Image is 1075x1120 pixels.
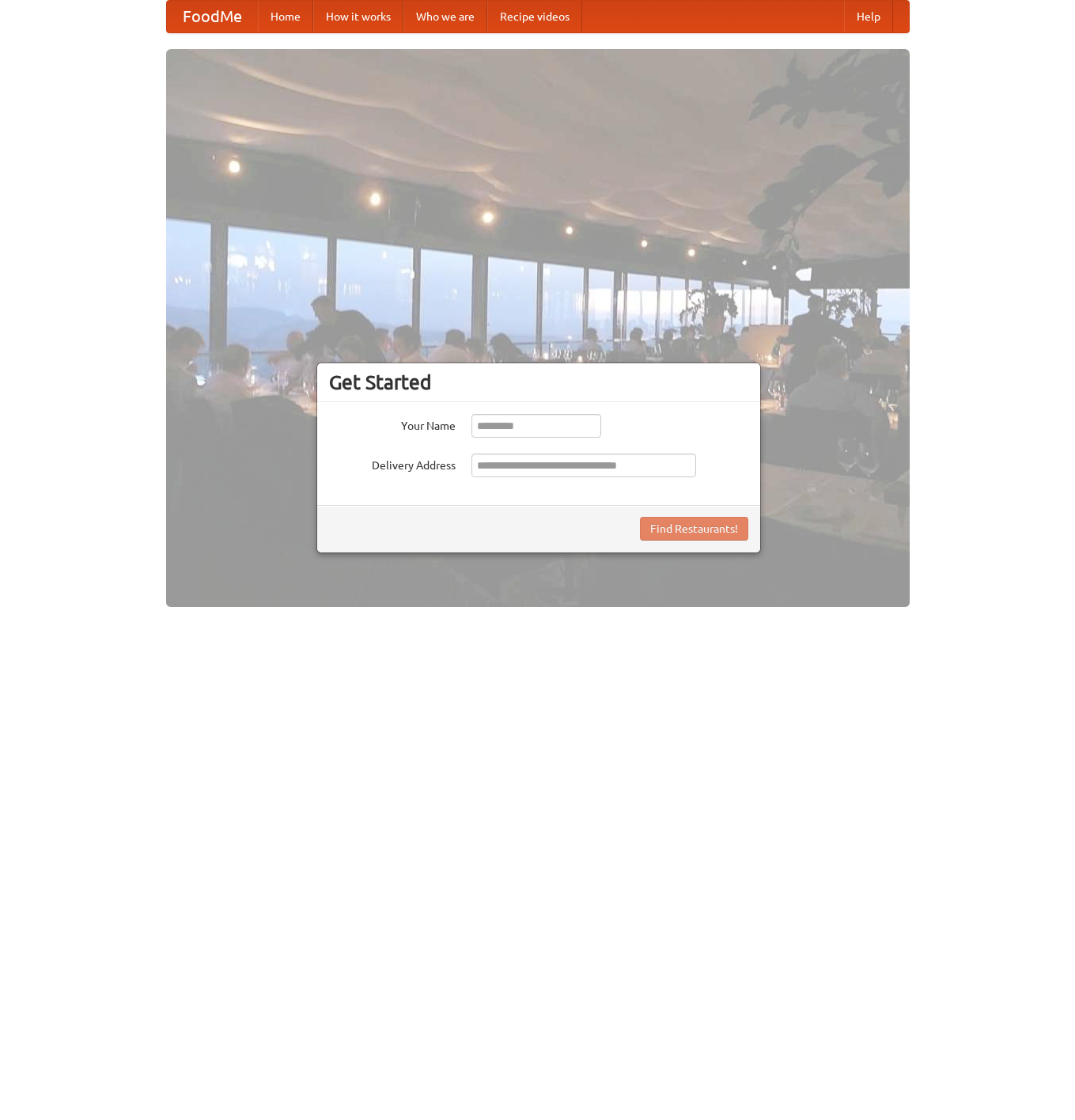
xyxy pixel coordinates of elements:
[487,1,582,32] a: Recipe videos
[403,1,487,32] a: Who we are
[329,370,748,394] h3: Get Started
[167,1,258,32] a: FoodMe
[640,517,748,541] button: Find Restaurants!
[329,414,456,434] label: Your Name
[258,1,313,32] a: Home
[329,454,456,473] label: Delivery Address
[844,1,893,32] a: Help
[313,1,403,32] a: How it works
